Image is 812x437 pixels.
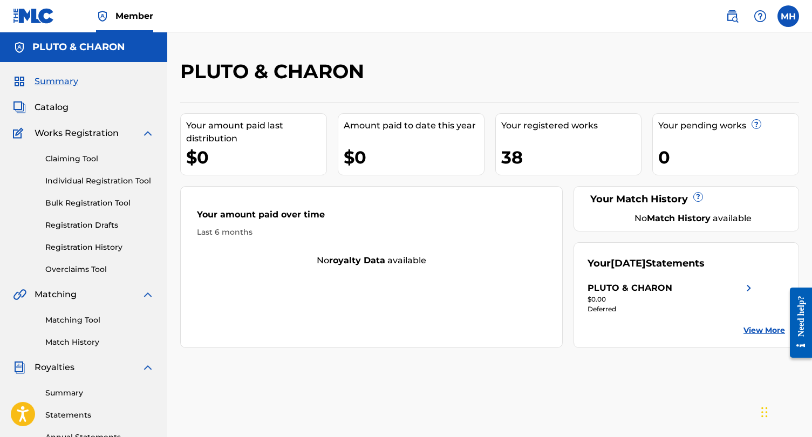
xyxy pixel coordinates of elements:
[35,288,77,301] span: Matching
[588,282,672,295] div: PLUTO & CHARON
[32,41,125,53] h5: PLUTO & CHARON
[588,256,705,271] div: Your Statements
[13,127,27,140] img: Works Registration
[181,254,562,267] div: No available
[45,220,154,231] a: Registration Drafts
[45,153,154,165] a: Claiming Tool
[96,10,109,23] img: Top Rightsholder
[742,282,755,295] img: right chevron icon
[588,192,785,207] div: Your Match History
[115,10,153,22] span: Member
[588,282,755,314] a: PLUTO & CHARONright chevron icon$0.00Deferred
[647,213,711,223] strong: Match History
[344,145,484,169] div: $0
[45,409,154,421] a: Statements
[721,5,743,27] a: Public Search
[329,255,385,265] strong: royalty data
[35,127,119,140] span: Works Registration
[141,288,154,301] img: expand
[141,127,154,140] img: expand
[501,119,642,132] div: Your registered works
[13,288,26,301] img: Matching
[186,145,326,169] div: $0
[743,325,785,336] a: View More
[752,120,761,128] span: ?
[749,5,771,27] div: Help
[611,257,646,269] span: [DATE]
[777,5,799,27] div: User Menu
[344,119,484,132] div: Amount paid to date this year
[35,101,69,114] span: Catalog
[658,119,799,132] div: Your pending works
[694,193,702,201] span: ?
[45,315,154,326] a: Matching Tool
[180,59,370,84] h2: PLUTO & CHARON
[45,264,154,275] a: Overclaims Tool
[13,75,78,88] a: SummarySummary
[782,278,812,367] iframe: Resource Center
[588,295,755,304] div: $0.00
[35,75,78,88] span: Summary
[45,242,154,253] a: Registration History
[186,119,326,145] div: Your amount paid last distribution
[13,361,26,374] img: Royalties
[13,101,69,114] a: CatalogCatalog
[45,197,154,209] a: Bulk Registration Tool
[658,145,799,169] div: 0
[754,10,767,23] img: help
[197,227,546,238] div: Last 6 months
[501,145,642,169] div: 38
[45,337,154,348] a: Match History
[45,387,154,399] a: Summary
[13,75,26,88] img: Summary
[13,41,26,54] img: Accounts
[141,361,154,374] img: expand
[35,361,74,374] span: Royalties
[726,10,739,23] img: search
[45,175,154,187] a: Individual Registration Tool
[13,101,26,114] img: Catalog
[197,208,546,227] div: Your amount paid over time
[588,304,755,314] div: Deferred
[761,396,768,428] div: Drag
[13,8,54,24] img: MLC Logo
[601,212,785,225] div: No available
[758,385,812,437] iframe: Chat Widget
